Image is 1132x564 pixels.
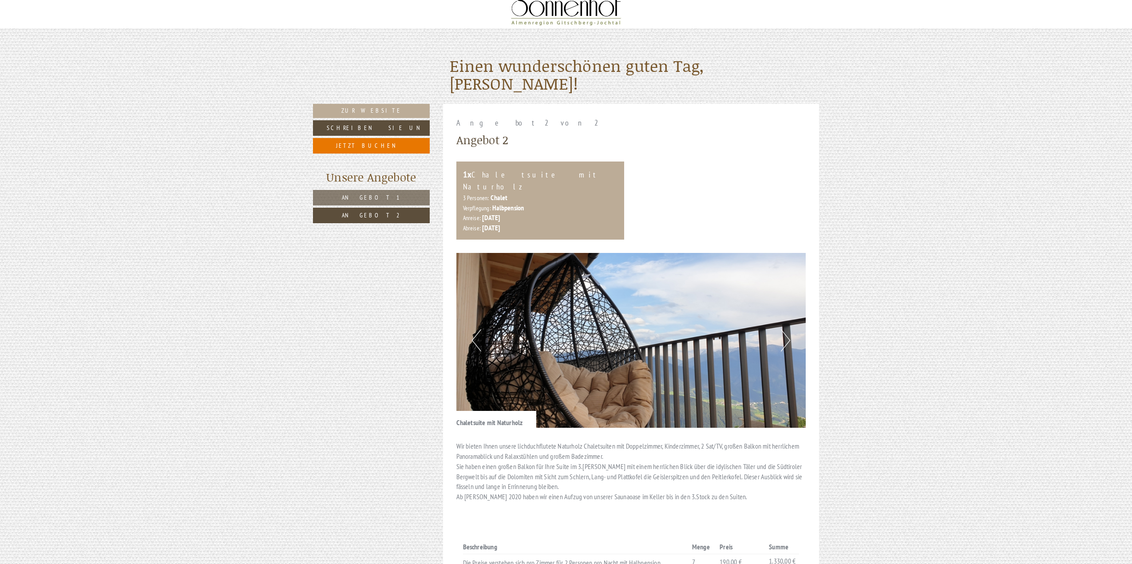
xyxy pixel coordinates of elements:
[491,193,507,202] b: Chalet
[342,211,401,219] span: Angebot 2
[456,132,508,148] div: Angebot 2
[463,214,481,222] small: Anreise:
[482,223,500,232] b: [DATE]
[313,138,430,154] a: Jetzt buchen
[313,169,430,185] div: Unsere Angebote
[765,540,799,554] th: Summe
[781,329,790,351] button: Next
[463,168,618,192] div: Chaletsuite mit Naturholz
[456,118,604,128] span: Angebot 2 von 2
[492,203,524,212] b: Halbpension
[463,194,489,202] small: 3 Personen:
[450,57,813,92] h1: Einen wunderschönen guten Tag, [PERSON_NAME]!
[463,204,491,212] small: Verpflegung:
[716,540,765,554] th: Preis
[689,540,716,554] th: Menge
[463,169,471,180] b: 1x
[482,213,500,222] b: [DATE]
[313,120,430,136] a: Schreiben Sie uns
[456,411,536,428] div: Chaletsuite mit Naturholz
[463,540,689,554] th: Beschreibung
[342,193,401,201] span: Angebot 1
[463,224,481,232] small: Abreise:
[456,253,806,428] img: image
[456,441,806,502] p: Wir bieten Ihnen unsere lichduchflutete Naturholz Chaletsuiten mit Doppelzimmer, Kinderzimmer, 2 ...
[313,104,430,118] a: Zur Website
[472,329,481,351] button: Previous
